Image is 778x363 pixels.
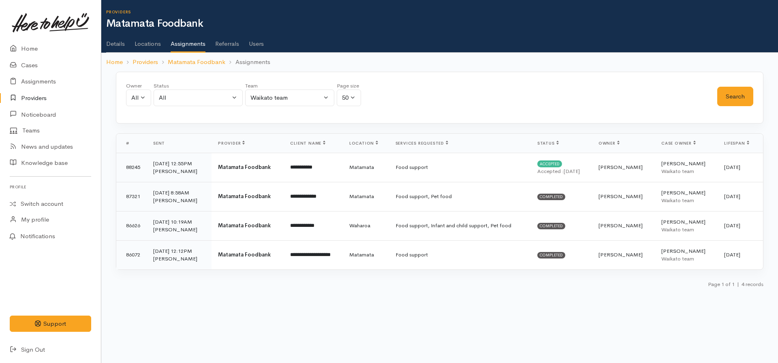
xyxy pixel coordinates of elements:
b: Matamata Foodbank [218,164,271,171]
nav: breadcrumb [101,53,778,72]
time: [DATE] [724,193,740,200]
button: Waikato team [245,90,334,106]
span: Client name [290,141,325,146]
a: Providers [133,58,158,67]
td: [PERSON_NAME] [592,211,655,240]
td: 87321 [116,182,147,211]
td: Food support, Infant and child support, Pet food [389,211,531,240]
div: [PERSON_NAME] [153,196,205,205]
div: Waikato team [250,93,322,102]
button: All [126,90,151,106]
span: Location [349,141,378,146]
td: 86072 [116,240,147,269]
a: Home [106,58,123,67]
div: Status [154,82,243,90]
td: Waharoa [343,211,389,240]
td: [PERSON_NAME] [655,182,718,211]
span: Completed [537,194,565,200]
div: Waikato team [661,226,711,234]
button: Support [10,316,91,332]
td: Matamata [343,182,389,211]
td: Food support, Pet food [389,182,531,211]
div: [PERSON_NAME] [153,167,205,175]
th: Sent [147,134,212,153]
a: Matamata Foodbank [168,58,225,67]
div: Page size [337,82,361,90]
div: Waikato team [661,255,711,263]
div: Waikato team [661,167,711,175]
b: Matamata Foodbank [218,251,271,258]
td: [PERSON_NAME] [655,240,718,269]
td: 88245 [116,153,147,182]
td: Matamata [343,240,389,269]
span: Status [537,141,559,146]
div: Owner [126,82,151,90]
a: Locations [135,30,161,52]
td: Matamata [343,153,389,182]
time: [DATE] [564,168,580,175]
div: Accepted : [537,167,586,175]
span: Owner [598,141,620,146]
span: Completed [537,223,565,229]
td: 86626 [116,211,147,240]
span: | [737,281,739,288]
a: Details [106,30,125,52]
span: Lifespan [724,141,749,146]
h1: Matamata Foodbank [106,18,778,30]
span: Accepted [537,160,562,167]
td: [PERSON_NAME] [655,211,718,240]
td: [DATE] 8:58AM [147,182,212,211]
span: Provider [218,141,245,146]
span: Completed [537,252,565,258]
div: All [159,93,230,102]
td: [PERSON_NAME] [592,182,655,211]
h6: Providers [106,10,778,14]
td: [PERSON_NAME] [592,240,655,269]
td: [PERSON_NAME] [592,153,655,182]
small: Page 1 of 1 4 records [708,281,763,288]
div: Waikato team [661,196,711,205]
td: Food support [389,240,531,269]
td: [PERSON_NAME] [655,153,718,182]
div: Team [245,82,334,90]
div: [PERSON_NAME] [153,255,205,263]
h6: Profile [10,181,91,192]
th: # [116,134,147,153]
span: Services requested [395,141,448,146]
time: [DATE] [724,251,740,258]
b: Matamata Foodbank [218,193,271,200]
div: [PERSON_NAME] [153,226,205,234]
time: [DATE] [724,222,740,229]
td: [DATE] 12:55PM [147,153,212,182]
button: Search [717,87,753,107]
span: Case owner [661,141,696,146]
td: [DATE] 12:12PM [147,240,212,269]
button: All [154,90,243,106]
time: [DATE] [724,164,740,171]
a: Assignments [171,30,205,53]
b: Matamata Foodbank [218,222,271,229]
button: 50 [337,90,361,106]
a: Referrals [215,30,239,52]
a: Users [249,30,264,52]
td: [DATE] 10:19AM [147,211,212,240]
div: All [131,93,139,102]
div: 50 [342,93,348,102]
li: Assignments [225,58,270,67]
td: Food support [389,153,531,182]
